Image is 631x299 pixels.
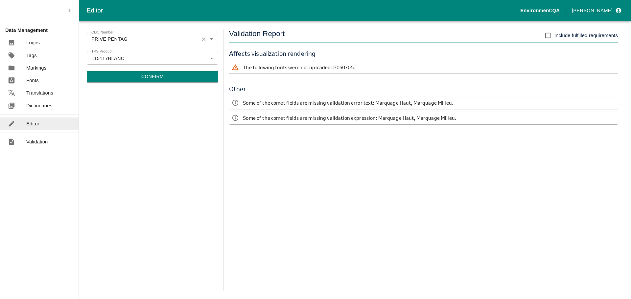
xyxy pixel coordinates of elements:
p: Some of the comet fields are missing validation expression: Marquage Haut, Marquage Milieu. [243,114,456,121]
p: Editor [26,120,39,127]
button: Open [207,54,216,62]
p: Translations [26,89,53,96]
div: Editor [87,6,520,15]
p: Validation [26,138,48,145]
p: [PERSON_NAME] [572,7,613,14]
p: Environment: QA [520,7,560,14]
button: profile [569,5,623,16]
p: Fonts [26,77,39,84]
p: Tags [26,52,37,59]
p: Dictionaries [26,102,52,109]
label: CDC Number [91,30,114,35]
label: TPS Product [91,49,112,54]
h6: Other [229,84,618,94]
button: Confirm [87,71,218,82]
p: Some of the comet fields are missing validation error text: Marquage Haut, Marquage Milieu. [243,99,453,106]
button: Clear [199,35,208,44]
h5: Validation Report [229,29,285,42]
span: Include fulfilled requirements [554,32,618,39]
p: Logos [26,39,40,46]
p: Data Management [5,27,79,34]
p: Markings [26,64,46,72]
h6: Affects visualization rendering [229,49,618,58]
p: The following fonts were not uploaded: P050705. [243,64,355,71]
button: Open [207,35,216,43]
